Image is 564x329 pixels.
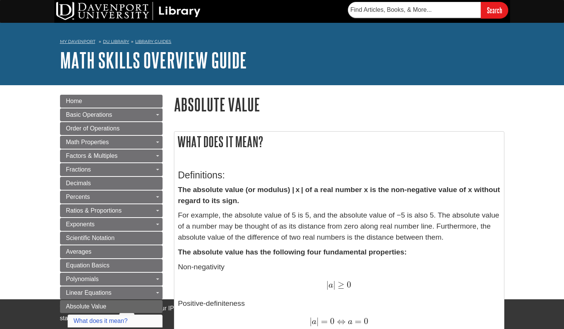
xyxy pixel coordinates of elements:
h1: Absolute Value [174,95,504,114]
span: Exponents [66,221,95,227]
a: Equation Basics [60,259,163,272]
a: Factors & Multiples [60,149,163,162]
img: DU Library [56,2,201,20]
nav: breadcrumb [60,37,504,49]
strong: The absolute value has the following four fundamental properties: [178,248,407,256]
a: Home [60,95,163,108]
h2: What does it mean? [174,132,504,152]
span: ≥ [335,280,344,290]
a: Order of Operations [60,122,163,135]
span: Home [66,98,82,104]
span: Basic Operations [66,111,112,118]
a: Decimals [60,177,163,190]
a: Library Guides [135,39,171,44]
a: Math Skills Overview Guide [60,48,247,72]
strong: The absolute value (or modulus) | x | of a real number x is the non-negative value of x without r... [178,186,500,205]
span: Order of Operations [66,125,120,132]
span: 0 [362,316,368,326]
span: ⇔ [335,316,346,326]
span: | [333,280,335,290]
span: | [326,280,329,290]
p: For example, the absolute value of 5 is 5, and the absolute value of −5 is also 5. The absolute v... [178,210,500,243]
span: a [329,281,333,289]
span: Ratios & Proportions [66,207,122,214]
a: Averages [60,245,163,258]
a: Linear Equations [60,286,163,299]
a: DU Library [103,39,129,44]
span: a [312,318,316,326]
a: Absolute Value [60,300,163,313]
span: a [346,318,352,326]
span: Equation Basics [66,262,110,269]
a: Polynomials [60,273,163,286]
span: Linear Equations [66,289,112,296]
a: My Davenport [60,38,95,45]
input: Search [481,2,508,18]
a: Exponents [60,218,163,231]
span: Absolute Value [66,303,106,310]
span: = [319,316,328,326]
a: Scientific Notation [60,232,163,245]
a: Basic Operations [60,108,163,121]
span: Averages [66,248,92,255]
a: Ratios & Proportions [60,204,163,217]
input: Find Articles, Books, & More... [348,2,481,18]
a: Math Properties [60,136,163,149]
span: Polynomials [66,276,99,282]
form: Searches DU Library's articles, books, and more [348,2,508,18]
span: 0 [344,280,351,290]
span: Math Properties [66,139,109,145]
span: Scientific Notation [66,235,115,241]
a: Percents [60,191,163,203]
span: Factors & Multiples [66,153,118,159]
span: Percents [66,194,90,200]
a: Fractions [60,163,163,176]
span: | [310,316,312,326]
span: | [316,316,319,326]
span: Decimals [66,180,91,186]
span: Fractions [66,166,91,173]
a: What does it mean? [74,318,128,324]
span: 0 [328,316,335,326]
span: = [352,316,362,326]
h3: Definitions: [178,170,500,181]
